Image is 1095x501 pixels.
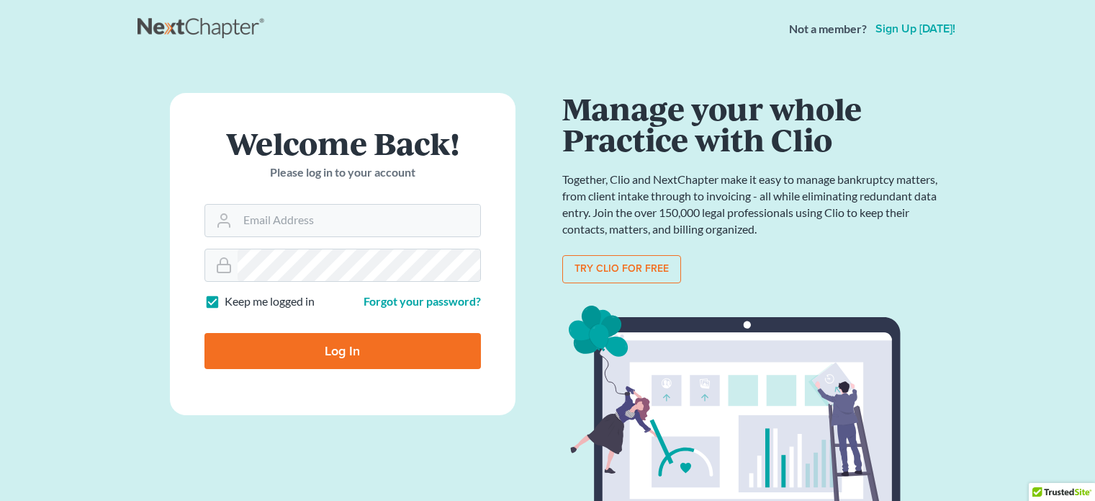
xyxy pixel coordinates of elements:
a: Sign up [DATE]! [873,23,958,35]
label: Keep me logged in [225,293,315,310]
p: Together, Clio and NextChapter make it easy to manage bankruptcy matters, from client intake thro... [562,172,944,237]
p: Please log in to your account [204,164,481,181]
a: Try clio for free [562,255,681,284]
h1: Manage your whole Practice with Clio [562,93,944,154]
input: Log In [204,333,481,369]
strong: Not a member? [789,21,867,37]
h1: Welcome Back! [204,128,481,159]
input: Email Address [238,205,480,236]
a: Forgot your password? [364,294,481,308]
